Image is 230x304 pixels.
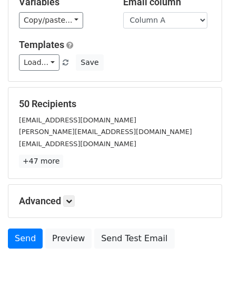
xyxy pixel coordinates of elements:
[45,229,92,249] a: Preview
[19,98,211,110] h5: 50 Recipients
[19,12,83,28] a: Copy/paste...
[19,54,59,71] a: Load...
[19,128,192,136] small: [PERSON_NAME][EMAIL_ADDRESS][DOMAIN_NAME]
[19,39,64,50] a: Templates
[19,140,136,148] small: [EMAIL_ADDRESS][DOMAIN_NAME]
[177,253,230,304] iframe: Chat Widget
[177,253,230,304] div: Widget de chat
[94,229,174,249] a: Send Test Email
[19,116,136,124] small: [EMAIL_ADDRESS][DOMAIN_NAME]
[19,155,63,168] a: +47 more
[19,195,211,207] h5: Advanced
[76,54,103,71] button: Save
[8,229,43,249] a: Send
